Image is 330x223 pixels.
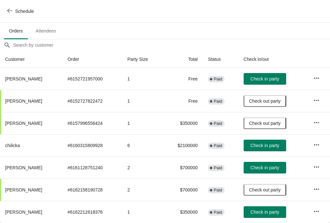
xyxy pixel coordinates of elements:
th: Status [203,51,238,68]
td: $350000 [163,201,203,223]
span: chilicka [5,143,20,148]
span: [PERSON_NAME] [5,98,42,104]
span: Paid [214,188,222,193]
td: $350000 [163,112,203,134]
td: Free [163,68,203,90]
th: Check in/out [238,51,308,68]
span: Orders [4,25,28,37]
td: # 6152727822472 [63,90,122,112]
td: # 6162212618376 [63,201,122,223]
td: # 6161128751240 [63,156,122,179]
span: Check out party [249,98,281,104]
span: Attendees [31,25,61,37]
button: Check out party [244,117,286,129]
td: 1 [122,90,163,112]
span: Check in party [250,165,279,170]
input: Search by customer [13,39,330,51]
span: Paid [214,77,222,82]
td: # 6152721957000 [63,68,122,90]
span: Paid [214,99,222,104]
td: $2100000 [163,134,203,156]
span: Check in party [250,76,279,81]
button: Check in party [244,206,286,218]
span: Check out party [249,187,281,192]
span: Paid [214,143,222,148]
td: 6 [122,134,163,156]
span: Paid [214,210,222,215]
span: Check out party [249,121,281,126]
span: Schedule [15,9,34,14]
td: 1 [122,68,163,90]
td: # 6157996556424 [63,112,122,134]
span: [PERSON_NAME] [5,76,42,81]
button: Check in party [244,73,286,85]
button: Schedule [3,5,39,17]
span: [PERSON_NAME] [5,121,42,126]
span: Check in party [250,209,279,215]
td: 2 [122,156,163,179]
button: Check out party [244,95,286,107]
th: Order [63,51,122,68]
td: 1 [122,201,163,223]
td: 1 [122,112,163,134]
span: [PERSON_NAME] [5,209,42,215]
span: Paid [214,165,222,171]
span: Paid [214,121,222,126]
td: Free [163,90,203,112]
span: Check in party [250,143,279,148]
td: 2 [122,179,163,201]
span: [PERSON_NAME] [5,165,42,170]
th: Party Size [122,51,163,68]
td: $700000 [163,179,203,201]
td: # 6160315809928 [63,134,122,156]
th: Total [163,51,203,68]
button: Check in party [244,162,286,173]
button: Check out party [244,184,286,196]
td: # 6162158190728 [63,179,122,201]
td: $700000 [163,156,203,179]
span: [PERSON_NAME] [5,187,42,192]
button: Check in party [244,140,286,151]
